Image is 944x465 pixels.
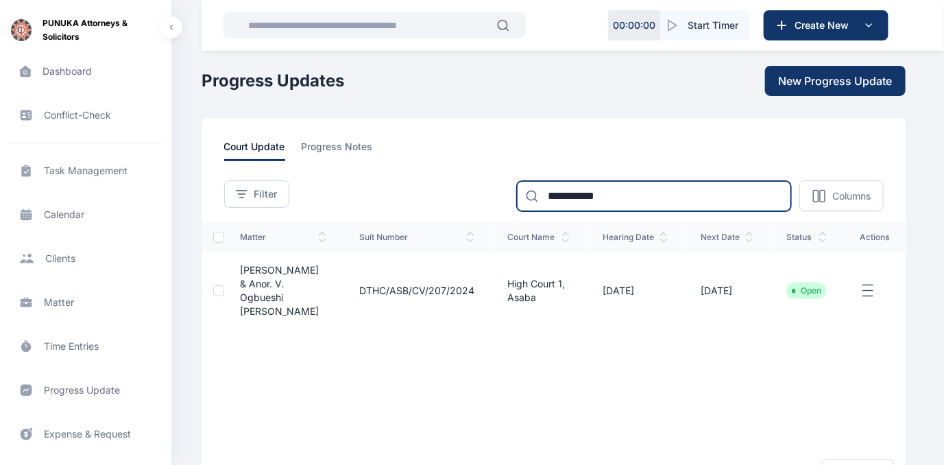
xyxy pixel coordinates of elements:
[8,198,163,231] a: calendar
[224,140,302,161] a: court update
[8,99,163,132] a: conflict-check
[507,232,570,243] span: court name
[202,70,345,92] h1: Progress Updates
[8,374,163,407] a: progress update
[684,252,770,329] td: [DATE]
[613,19,655,32] p: 00 : 00 : 00
[8,55,163,88] a: dashboard
[241,232,327,243] span: matter
[8,154,163,187] a: task management
[688,19,738,32] span: Start Timer
[224,140,285,161] span: court update
[491,252,586,329] td: High Court 1, Asaba
[765,66,906,96] button: New Progress Update
[603,232,668,243] span: hearing date
[799,180,884,211] button: Columns
[832,189,871,203] p: Columns
[8,330,163,363] a: time entries
[43,16,160,44] span: PUNUKA Attorneys & Solicitors
[241,264,319,317] a: [PERSON_NAME] & Anor. v. Ogbueshi [PERSON_NAME]
[224,180,289,208] button: Filter
[8,418,163,451] a: expense & request
[302,140,389,161] a: progress notes
[786,232,827,243] span: status
[302,140,373,161] span: progress notes
[586,252,684,329] td: [DATE]
[8,242,163,275] a: clients
[254,187,278,201] span: Filter
[343,252,491,329] td: DTHC/ASB/CV/207/2024
[779,73,893,89] span: New Progress Update
[660,10,749,40] button: Start Timer
[764,10,888,40] button: Create New
[789,19,860,32] span: Create New
[701,232,753,243] span: next date
[8,286,163,319] a: matter
[860,232,889,243] span: actions
[359,232,474,243] span: suit number
[792,285,821,296] li: Open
